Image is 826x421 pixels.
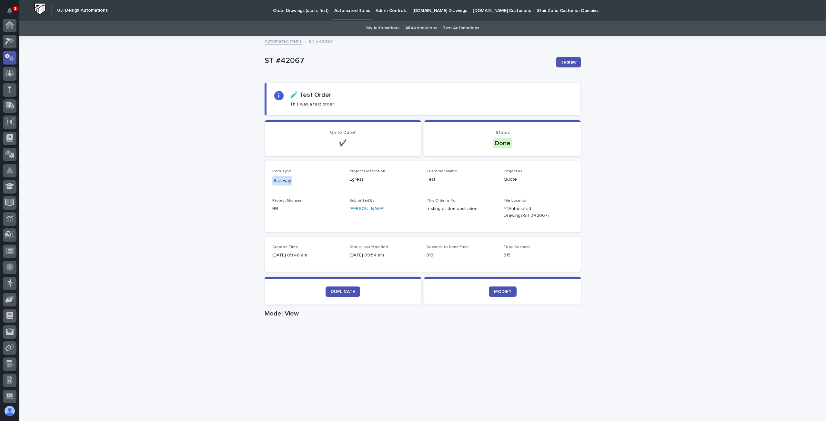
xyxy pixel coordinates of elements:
p: BB [272,205,342,212]
span: Created Time [272,245,298,249]
span: Status [496,130,510,135]
img: Workspace Logo [34,3,46,15]
p: ST #42067 [265,56,551,65]
span: Customer Name [427,169,457,173]
p: ✔️ [272,139,413,147]
span: Up to Date? [330,130,356,135]
p: 315 [504,252,573,259]
span: Submitted By [349,199,375,203]
span: Project Manager [272,199,303,203]
: Y:\Automated Drawings\ST #42067\ [504,205,558,219]
p: This was a test order. [290,101,335,107]
div: Done [493,138,512,148]
a: [PERSON_NAME] [349,205,385,212]
p: Egress [349,176,419,183]
button: users-avatar [3,404,16,418]
span: DUPLICATE [331,289,355,294]
p: 1 [14,6,16,11]
p: 313 [427,252,496,259]
p: [DATE] 09:54 am [349,252,419,259]
span: Project ID [504,169,522,173]
h2: 03. Design Automations [57,8,108,13]
h1: Model View [265,310,581,317]
span: This Order is For... [427,199,459,203]
a: Test Automations [443,21,479,36]
span: File Location [504,199,528,203]
div: Stairway [272,176,292,185]
a: My Automations [366,21,399,36]
p: ST #42067 [309,37,333,45]
span: Total Seconds [504,245,530,249]
a: All Automations [405,21,437,36]
span: Redraw [560,59,577,65]
div: Notifications1 [8,8,16,18]
span: MODIFY [494,289,511,294]
span: Seconds to Send Email [427,245,469,249]
span: Status Last Modified [349,245,388,249]
button: Notifications [3,4,16,17]
p: Test [427,176,496,183]
p: testing or demonstration [427,205,496,212]
a: MODIFY [489,286,517,297]
a: Automated Items [265,37,302,45]
a: DUPLICATE [326,286,360,297]
span: Item Type [272,169,291,173]
h2: 🧪 Test Order [290,91,331,99]
span: Project Description [349,169,385,173]
p: [DATE] 09:46 am [272,252,342,259]
p: Quote [504,176,573,183]
button: Redraw [556,57,581,67]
